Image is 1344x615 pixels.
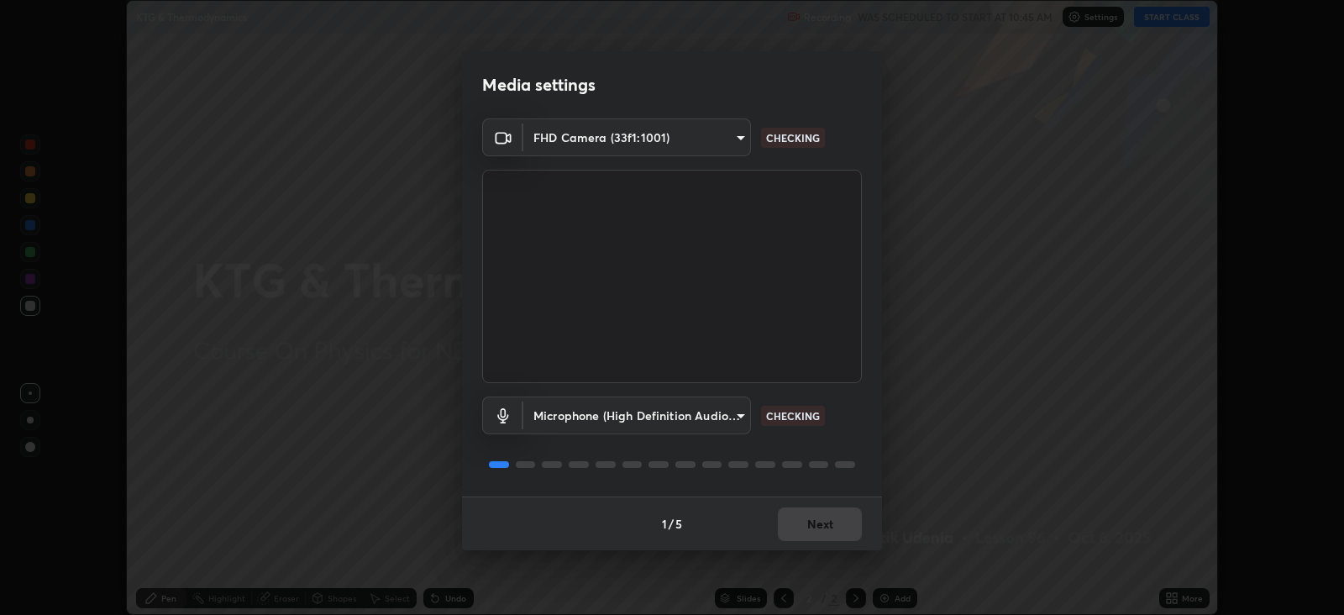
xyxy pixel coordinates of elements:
[523,397,751,434] div: FHD Camera (33f1:1001)
[766,130,820,145] p: CHECKING
[766,408,820,423] p: CHECKING
[662,515,667,533] h4: 1
[675,515,682,533] h4: 5
[482,74,596,96] h2: Media settings
[669,515,674,533] h4: /
[523,118,751,156] div: FHD Camera (33f1:1001)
